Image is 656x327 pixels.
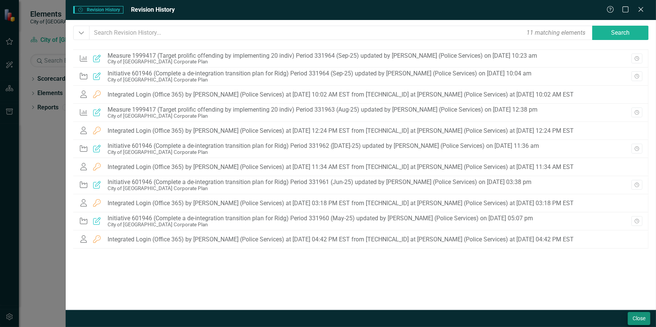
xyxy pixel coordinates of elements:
div: Integrated Login (Office 365) by [PERSON_NAME] (Police Services) at [DATE] 12:24 PM EST from [TEC... [108,127,574,134]
span: Revision History [131,6,175,13]
div: Measure 1999417 (Target prolific offending by implementing 20 indiv) Period 331964 (Sep-25) updat... [108,52,537,59]
span: Revision History [73,6,123,14]
div: Integrated Login (Office 365) by [PERSON_NAME] (Police Services) at [DATE] 10:02 AM EST from [TEC... [108,91,574,98]
div: Integrated Login (Office 365) by [PERSON_NAME] (Police Services) at [DATE] 03:18 PM EST from [TEC... [108,200,574,207]
input: Search Revision History... [89,26,593,40]
div: Initiative 601946 (Complete a de-integration transition plan for Ridg) Period 331962 ([DATE]-25) ... [108,143,539,149]
div: Integrated Login (Office 365) by [PERSON_NAME] (Police Services) at [DATE] 04:42 PM EST from [TEC... [108,236,574,243]
div: Initiative 601946 (Complete a de-integration transition plan for Ridg) Period 331960 (May-25) upd... [108,215,533,222]
div: 11 matching elements [525,26,587,39]
div: Integrated Login (Office 365) by [PERSON_NAME] (Police Services) at [DATE] 11:34 AM EST from [TEC... [108,164,574,170]
div: City of [GEOGRAPHIC_DATA] Corporate Plan [108,222,533,227]
div: Initiative 601946 (Complete a de-integration transition plan for Ridg) Period 331964 (Sep-25) upd... [108,70,531,77]
div: Initiative 601946 (Complete a de-integration transition plan for Ridg) Period 331961 (Jun-25) upd... [108,179,531,186]
div: City of [GEOGRAPHIC_DATA] Corporate Plan [108,113,537,119]
button: Close [628,312,650,325]
div: Measure 1999417 (Target prolific offending by implementing 20 indiv) Period 331963 (Aug-25) updat... [108,106,537,113]
div: City of [GEOGRAPHIC_DATA] Corporate Plan [108,186,531,191]
button: Search [592,26,649,40]
div: City of [GEOGRAPHIC_DATA] Corporate Plan [108,59,537,64]
div: City of [GEOGRAPHIC_DATA] Corporate Plan [108,149,539,155]
div: City of [GEOGRAPHIC_DATA] Corporate Plan [108,77,531,83]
